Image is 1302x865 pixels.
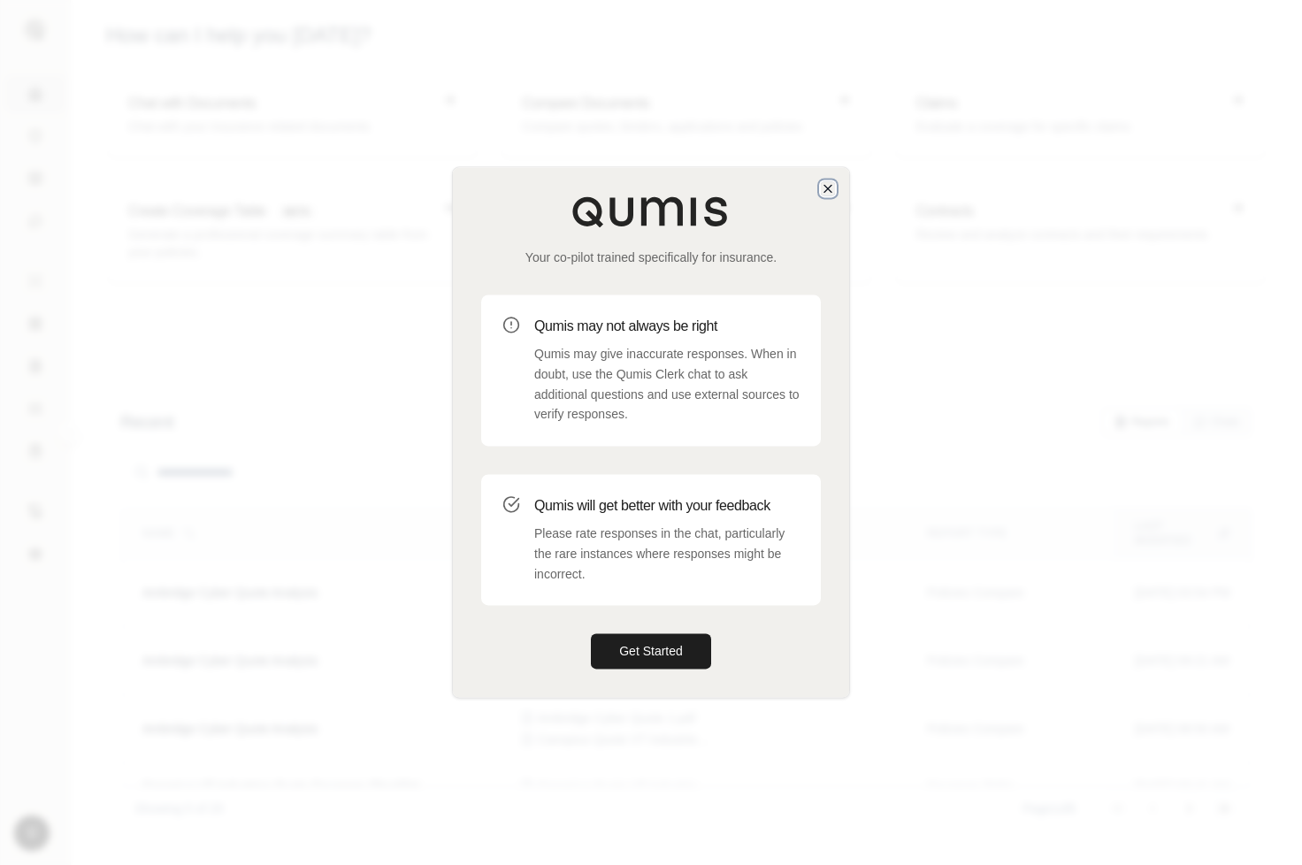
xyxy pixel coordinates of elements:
[534,495,800,517] h3: Qumis will get better with your feedback
[534,524,800,584] p: Please rate responses in the chat, particularly the rare instances where responses might be incor...
[534,316,800,337] h3: Qumis may not always be right
[534,344,800,425] p: Qumis may give inaccurate responses. When in doubt, use the Qumis Clerk chat to ask additional qu...
[481,249,821,266] p: Your co-pilot trained specifically for insurance.
[571,195,731,227] img: Qumis Logo
[591,634,711,670] button: Get Started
